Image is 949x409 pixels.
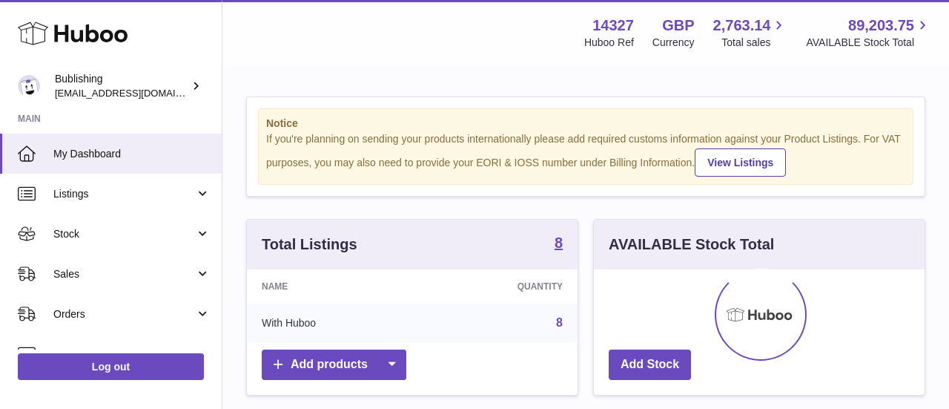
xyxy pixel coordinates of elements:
[721,36,787,50] span: Total sales
[806,16,931,50] a: 89,203.75 AVAILABLE Stock Total
[18,353,204,380] a: Log out
[555,235,563,250] strong: 8
[55,72,188,100] div: Bublishing
[55,87,218,99] span: [EMAIL_ADDRESS][DOMAIN_NAME]
[421,269,578,304] th: Quantity
[247,269,421,304] th: Name
[18,75,40,97] img: internalAdmin-14327@internal.huboo.com
[713,16,788,50] a: 2,763.14 Total sales
[609,350,691,380] a: Add Stock
[555,235,563,253] a: 8
[262,350,406,380] a: Add products
[662,16,694,36] strong: GBP
[848,16,914,36] span: 89,203.75
[53,187,195,201] span: Listings
[53,307,195,321] span: Orders
[806,36,931,50] span: AVAILABLE Stock Total
[53,267,195,281] span: Sales
[53,227,195,241] span: Stock
[652,36,695,50] div: Currency
[609,235,774,255] h3: AVAILABLE Stock Total
[695,148,786,177] a: View Listings
[713,16,771,36] span: 2,763.14
[53,147,211,161] span: My Dashboard
[584,36,634,50] div: Huboo Ref
[262,235,357,255] h3: Total Listings
[53,347,211,361] span: Usage
[266,132,905,177] div: If you're planning on sending your products internationally please add required customs informati...
[247,304,421,342] td: With Huboo
[592,16,634,36] strong: 14327
[266,117,905,131] strong: Notice
[556,316,563,329] a: 8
